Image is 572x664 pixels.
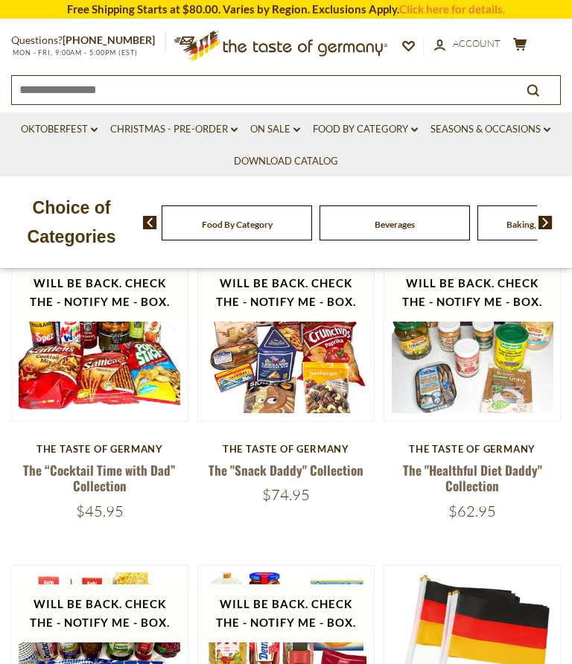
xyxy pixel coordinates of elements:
div: The Taste of Germany [197,443,375,455]
a: Christmas - PRE-ORDER [110,121,238,138]
img: The “Cocktail Time with Dad” Collection [12,245,188,421]
span: $74.95 [262,485,310,504]
a: The "Snack Daddy" Collection [209,461,363,479]
img: The "Snack Daddy" Collection [198,245,374,421]
p: Questions? [11,31,166,50]
a: Account [434,36,500,52]
img: next arrow [538,216,553,229]
a: Beverages [375,219,415,230]
a: Oktoberfest [21,121,98,138]
a: Click here for details. [399,2,505,16]
a: The "Healthful Diet Daddy" Collection [403,461,542,495]
span: Account [453,37,500,49]
img: The "Healthful Diet Daddy" Collection [384,245,560,421]
a: On Sale [250,121,300,138]
a: The “Cocktail Time with Dad” Collection [23,461,176,495]
a: [PHONE_NUMBER] [63,33,155,46]
span: $45.95 [76,502,124,520]
a: Download Catalog [234,153,338,170]
div: The Taste of Germany [384,443,561,455]
a: Food By Category [313,121,418,138]
a: Food By Category [202,219,273,230]
span: MON - FRI, 9:00AM - 5:00PM (EST) [11,48,138,57]
div: The Taste of Germany [11,443,188,455]
span: $62.95 [448,502,496,520]
img: previous arrow [143,216,157,229]
a: Seasons & Occasions [430,121,550,138]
